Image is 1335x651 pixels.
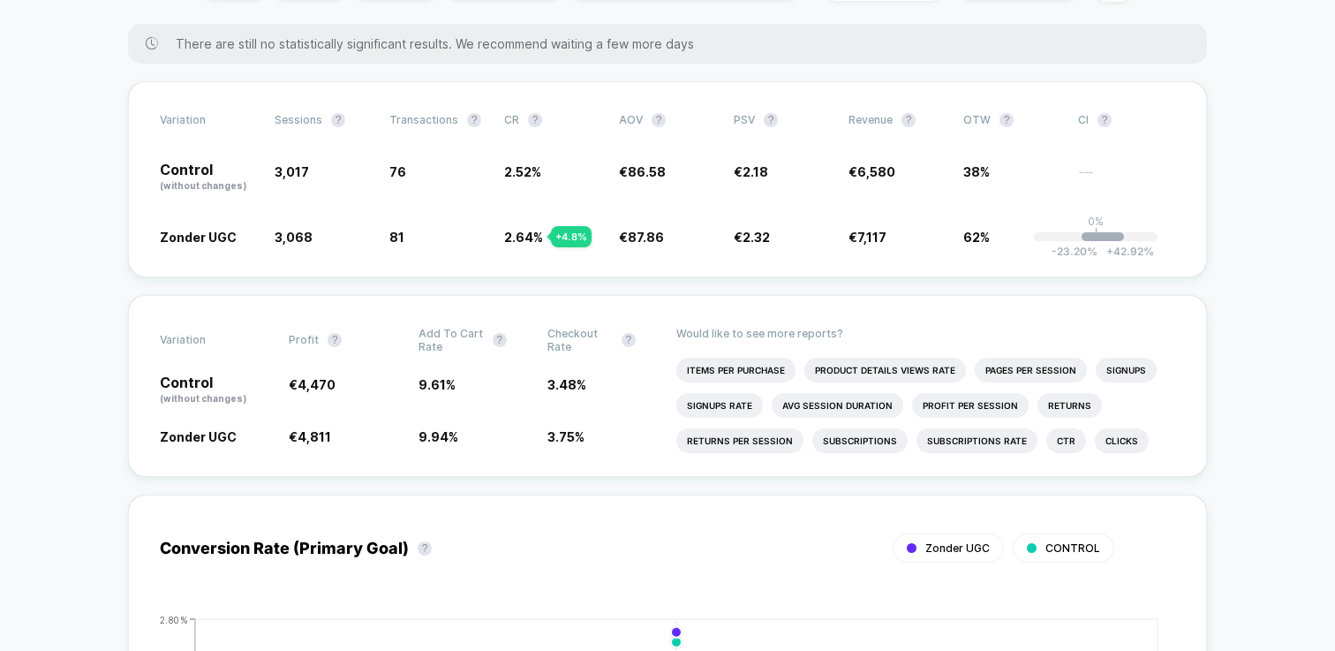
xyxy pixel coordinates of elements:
p: | [1094,228,1098,241]
span: PSV [734,113,755,126]
span: 2.64 % [504,230,543,245]
span: 2.32 [743,230,770,245]
span: Variation [160,113,257,127]
span: Variation [160,327,257,353]
span: 7,117 [857,230,886,245]
span: 62% [963,230,990,245]
span: 87.86 [628,230,664,245]
tspan: 2.80% [160,614,188,625]
button: ? [764,113,778,127]
span: 81 [389,230,404,245]
span: Revenue [849,113,893,126]
button: ? [493,333,507,347]
li: Signups [1096,358,1157,382]
span: OTW [963,113,1060,127]
span: Zonder UGC [160,429,237,444]
span: € [849,164,895,179]
span: 3.48 % [547,377,586,392]
span: € [734,164,768,179]
span: --- [1078,167,1175,193]
span: -23.20 % [1052,245,1097,258]
span: Zonder UGC [925,541,990,555]
span: (without changes) [160,393,246,404]
button: ? [1097,113,1112,127]
li: Product Details Views Rate [804,358,966,382]
button: ? [467,113,481,127]
span: € [619,164,666,179]
span: Sessions [275,113,322,126]
span: + [1106,245,1113,258]
button: ? [418,541,432,556]
li: Avg Session Duration [772,393,903,418]
li: Profit Per Session [912,393,1029,418]
span: CONTROL [1045,541,1100,555]
span: (without changes) [160,180,246,191]
p: Control [160,163,257,193]
span: 3,068 [275,230,313,245]
span: € [289,429,331,444]
button: ? [652,113,666,127]
span: There are still no statistically significant results. We recommend waiting a few more days [176,36,1172,51]
span: Profit [289,333,319,346]
span: 86.58 [628,164,666,179]
li: Subscriptions Rate [916,428,1037,453]
span: 4,811 [298,429,331,444]
span: € [849,230,886,245]
li: Returns Per Session [676,428,803,453]
span: Transactions [389,113,458,126]
p: Control [160,375,271,405]
li: Items Per Purchase [676,358,796,382]
li: Subscriptions [812,428,908,453]
span: 42.92 % [1097,245,1154,258]
button: ? [622,333,636,347]
span: CR [504,113,519,126]
button: ? [999,113,1014,127]
p: Would like to see more reports? [676,327,1175,340]
p: 0% [1088,215,1104,228]
span: 76 [389,164,406,179]
button: ? [528,113,542,127]
li: Signups Rate [676,393,763,418]
li: Ctr [1046,428,1086,453]
span: 3,017 [275,164,309,179]
span: € [734,230,770,245]
span: CI [1078,113,1175,127]
button: ? [901,113,916,127]
span: 2.52 % [504,164,541,179]
button: ? [328,333,342,347]
span: € [619,230,664,245]
span: 3.75 % [547,429,585,444]
span: 9.61 % [419,377,456,392]
li: Clicks [1095,428,1149,453]
span: Zonder UGC [160,230,237,245]
span: 4,470 [298,377,336,392]
span: Add To Cart Rate [419,327,484,353]
span: € [289,377,336,392]
span: 6,580 [857,164,895,179]
span: 38% [963,164,990,179]
span: 9.94 % [419,429,458,444]
span: 2.18 [743,164,768,179]
button: ? [331,113,345,127]
span: Checkout Rate [547,327,613,353]
li: Returns [1037,393,1102,418]
div: + 4.8 % [551,226,592,247]
li: Pages Per Session [975,358,1087,382]
span: AOV [619,113,643,126]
